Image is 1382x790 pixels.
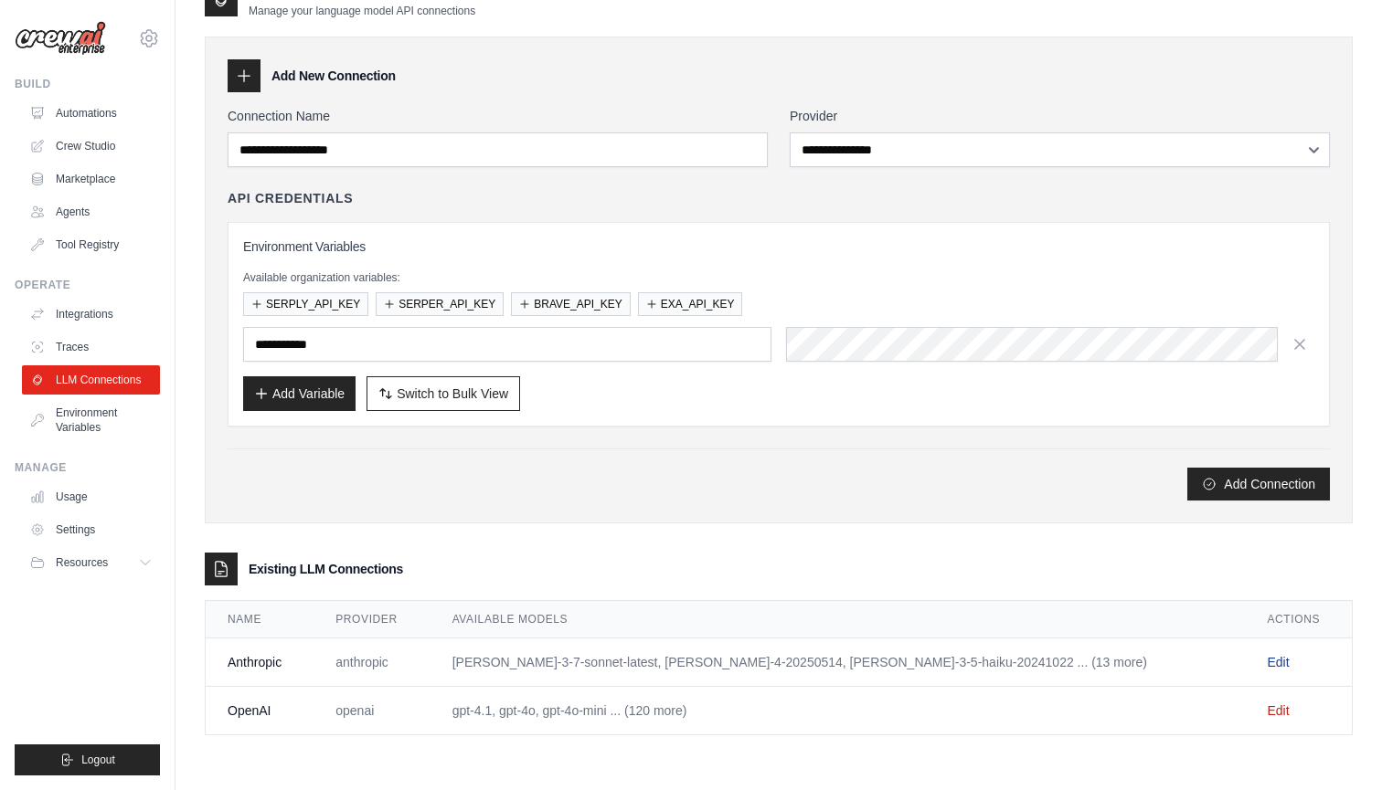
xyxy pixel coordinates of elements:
[22,230,160,259] a: Tool Registry
[22,99,160,128] a: Automations
[249,4,475,18] p: Manage your language model API connections
[22,300,160,329] a: Integrations
[22,548,160,577] button: Resources
[22,132,160,161] a: Crew Studio
[243,270,1314,285] p: Available organization variables:
[397,384,508,403] span: Switch to Bulk View
[22,365,160,395] a: LLM Connections
[206,687,314,735] td: OpenAI
[228,107,768,125] label: Connection Name
[1268,703,1290,718] a: Edit
[314,687,430,735] td: openai
[511,292,631,316] button: BRAVE_API_KEY
[22,332,160,362] a: Traces
[22,398,160,442] a: Environment Variables
[228,189,353,207] h4: API Credentials
[206,638,314,687] td: Anthropic
[790,107,1330,125] label: Provider
[15,278,160,292] div: Operate
[249,560,403,578] h3: Existing LLM Connections
[243,376,356,411] button: Add Variable
[431,687,1246,735] td: gpt-4.1, gpt-4o, gpt-4o-mini ... (120 more)
[243,237,1314,256] h3: Environment Variables
[376,292,504,316] button: SERPER_API_KEY
[15,460,160,475] div: Manage
[638,292,743,316] button: EXA_API_KEY
[206,601,314,638] th: Name
[431,601,1246,638] th: Available Models
[314,638,430,687] td: anthropic
[22,482,160,511] a: Usage
[15,744,160,775] button: Logout
[56,555,108,570] span: Resources
[1268,655,1290,669] a: Edit
[314,601,430,638] th: Provider
[271,67,396,85] h3: Add New Connection
[15,77,160,91] div: Build
[15,21,106,56] img: Logo
[22,164,160,194] a: Marketplace
[1187,468,1330,500] button: Add Connection
[1246,601,1353,638] th: Actions
[22,515,160,544] a: Settings
[367,376,520,411] button: Switch to Bulk View
[243,292,368,316] button: SERPLY_API_KEY
[22,197,160,226] a: Agents
[81,753,115,767] span: Logout
[431,638,1246,687] td: [PERSON_NAME]-3-7-sonnet-latest, [PERSON_NAME]-4-20250514, [PERSON_NAME]-3-5-haiku-20241022 ... (...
